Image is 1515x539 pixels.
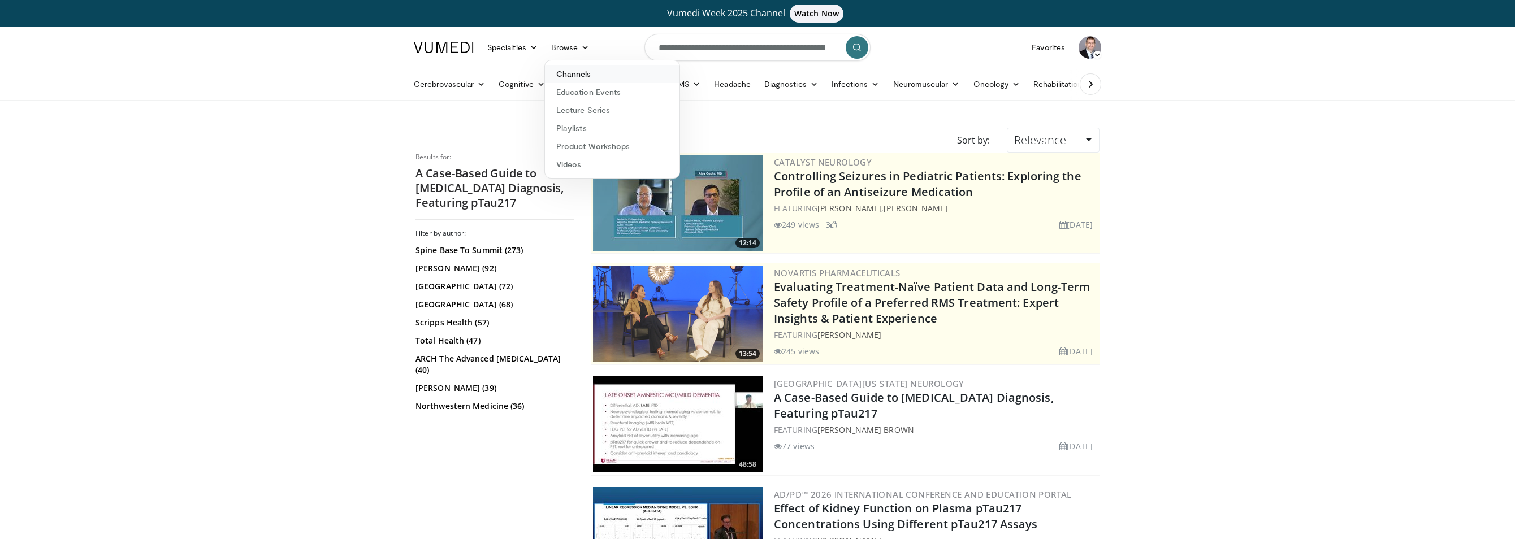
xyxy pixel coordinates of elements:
a: MS [671,73,707,95]
div: FEATURING [774,329,1097,341]
a: Evaluating Treatment-Naïve Patient Data and Long-Term Safety Profile of a Preferred RMS Treatment... [774,279,1090,326]
div: Browse [544,60,680,179]
span: Relevance [1014,132,1066,147]
a: Spine Base To Summit (273) [415,245,571,256]
a: Total Health (47) [415,335,571,346]
span: 13:54 [735,349,760,359]
span: Vumedi Week 2025 Channel [667,7,848,19]
img: 37a18655-9da9-4d40-a34e-6cccd3ffc641.png.300x170_q85_crop-smart_upscale.png [593,266,763,362]
a: 13:54 [593,266,763,362]
a: Lecture Series [545,101,679,119]
a: Relevance [1007,128,1100,153]
a: Rehabilitation [1027,73,1089,95]
a: Effect of Kidney Function on Plasma pTau217 Concentrations Using Different pTau217 Assays [774,501,1038,532]
a: Infections [825,73,886,95]
a: [PERSON_NAME] [817,329,881,340]
span: 12:14 [735,238,760,248]
a: [PERSON_NAME] (39) [415,382,571,394]
li: [DATE] [1059,219,1093,231]
a: Browse [544,36,596,59]
span: Watch Now [790,5,843,23]
p: Results for: [415,153,574,162]
a: [GEOGRAPHIC_DATA] (68) [415,299,571,310]
a: Favorites [1025,36,1072,59]
a: 48:58 [593,376,763,472]
a: Cerebrovascular [407,73,492,95]
li: 245 views [774,345,819,357]
img: 5e01731b-4d4e-47f8-b775-0c1d7f1e3c52.png.300x170_q85_crop-smart_upscale.jpg [593,155,763,251]
li: 249 views [774,219,819,231]
a: Diagnostics [758,73,825,95]
a: [GEOGRAPHIC_DATA][US_STATE] Neurology [774,378,964,389]
a: Channels [545,65,679,83]
input: Search topics, interventions [644,34,871,61]
li: [DATE] [1059,440,1093,452]
a: Neuromuscular [886,73,967,95]
img: VuMedi Logo [414,42,474,53]
a: [PERSON_NAME] (92) [415,263,571,274]
a: 12:14 [593,155,763,251]
a: Education Events [545,83,679,101]
a: Cognitive [492,73,552,95]
a: Catalyst Neurology [774,157,872,168]
img: Avatar [1079,36,1101,59]
div: Sort by: [949,128,998,153]
a: AD/PD™ 2026 International Conference and Education Portal [774,489,1072,500]
span: 48:58 [735,459,760,470]
a: [PERSON_NAME] [884,203,947,214]
a: Specialties [481,36,544,59]
a: Product Workshops [545,137,679,155]
a: [GEOGRAPHIC_DATA] (72) [415,281,571,292]
a: ARCH The Advanced [MEDICAL_DATA] (40) [415,353,571,376]
li: 77 views [774,440,815,452]
a: [PERSON_NAME] [817,203,881,214]
a: Northwestern Medicine (36) [415,401,571,412]
a: Playlists [545,119,679,137]
a: Headache [707,73,758,95]
h3: Filter by author: [415,229,574,238]
a: A Case-Based Guide to [MEDICAL_DATA] Diagnosis, Featuring pTau217 [774,390,1054,421]
li: 3 [826,219,837,231]
a: Controlling Seizures in Pediatric Patients: Exploring the Profile of an Antiseizure Medication [774,168,1081,199]
a: Vumedi Week 2025 ChannelWatch Now [415,5,1100,23]
a: Novartis Pharmaceuticals [774,267,901,279]
h2: A Case-Based Guide to [MEDICAL_DATA] Diagnosis, Featuring pTau217 [415,166,574,210]
a: Videos [545,155,679,173]
img: a2fd3129-ced3-4357-b050-bd13eb48db09.300x170_q85_crop-smart_upscale.jpg [593,376,763,472]
a: Oncology [967,73,1027,95]
div: FEATURING , [774,202,1097,214]
a: Scripps Health (57) [415,317,571,328]
div: FEATURING [774,424,1097,436]
a: [PERSON_NAME] Brown [817,424,914,435]
li: [DATE] [1059,345,1093,357]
